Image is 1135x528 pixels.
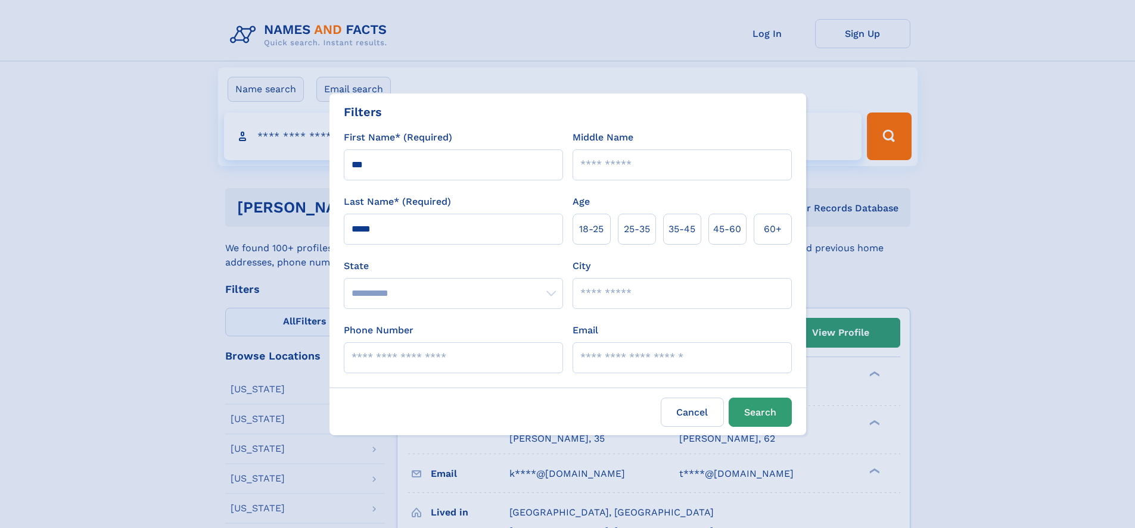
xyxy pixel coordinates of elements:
[344,259,563,273] label: State
[573,130,633,145] label: Middle Name
[764,222,782,236] span: 60+
[573,195,590,209] label: Age
[661,398,724,427] label: Cancel
[573,323,598,338] label: Email
[579,222,604,236] span: 18‑25
[573,259,590,273] label: City
[668,222,695,236] span: 35‑45
[344,195,451,209] label: Last Name* (Required)
[729,398,792,427] button: Search
[624,222,650,236] span: 25‑35
[344,103,382,121] div: Filters
[344,130,452,145] label: First Name* (Required)
[713,222,741,236] span: 45‑60
[344,323,413,338] label: Phone Number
